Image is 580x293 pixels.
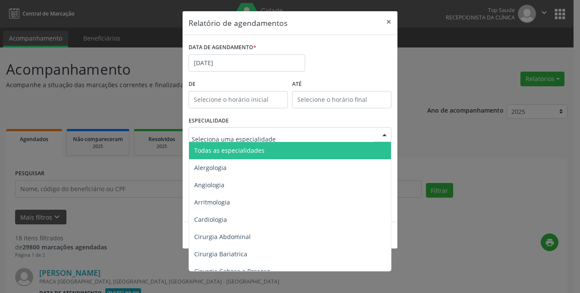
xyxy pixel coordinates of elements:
[194,164,227,172] span: Alergologia
[189,54,305,72] input: Selecione uma data ou intervalo
[194,198,230,206] span: Arritmologia
[189,91,288,108] input: Selecione o horário inicial
[292,78,391,91] label: ATÉ
[194,267,270,275] span: Cirurgia Cabeça e Pescoço
[192,130,374,148] input: Seleciona uma especialidade
[194,215,227,224] span: Cardiologia
[189,17,287,28] h5: Relatório de agendamentos
[194,233,251,241] span: Cirurgia Abdominal
[194,181,224,189] span: Angiologia
[189,114,229,128] label: ESPECIALIDADE
[292,91,391,108] input: Selecione o horário final
[189,41,256,54] label: DATA DE AGENDAMENTO
[189,78,288,91] label: De
[194,146,265,154] span: Todas as especialidades
[380,11,397,32] button: Close
[194,250,247,258] span: Cirurgia Bariatrica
